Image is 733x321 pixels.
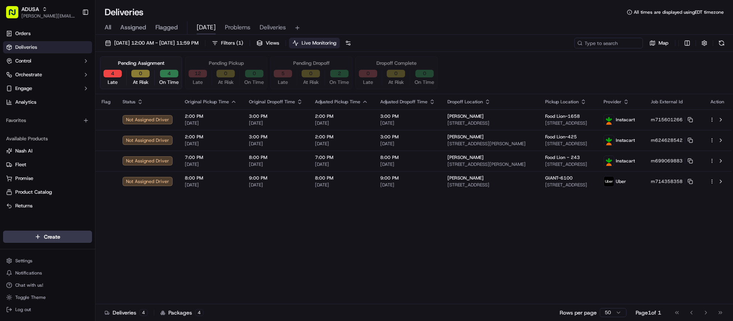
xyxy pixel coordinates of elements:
a: Product Catalog [6,189,89,196]
button: 0 [131,70,150,77]
span: Returns [15,202,32,209]
span: Live Monitoring [302,40,336,47]
button: 0 [302,70,320,77]
span: Deliveries [15,44,37,51]
span: [STREET_ADDRESS] [545,182,591,188]
span: m715601266 [651,117,683,123]
span: 8:00 PM [380,154,435,160]
div: Packages [160,309,203,316]
span: Promise [15,175,33,182]
a: Nash AI [6,148,89,154]
button: 2 [330,70,349,77]
input: Type to search [574,38,643,48]
span: [PERSON_NAME] [447,175,484,181]
span: Fleet [15,161,26,168]
span: Flag [102,99,110,105]
span: [DATE] [249,141,303,147]
span: Instacart [616,158,635,164]
span: On Time [244,79,264,86]
span: On Time [415,79,434,86]
button: m624628542 [651,137,693,143]
img: profile_instacart_ahold_partner.png [604,156,614,166]
span: [DATE] [315,161,368,167]
a: Analytics [3,96,92,108]
button: Log out [3,304,92,315]
span: [STREET_ADDRESS][PERSON_NAME] [447,161,533,167]
span: Engage [15,85,32,92]
span: 2:00 PM [315,113,368,119]
span: Dropoff Location [447,99,483,105]
span: [DATE] [380,161,435,167]
button: Chat with us! [3,280,92,291]
button: Views [253,38,283,48]
span: [STREET_ADDRESS] [545,141,591,147]
img: profile_instacart_ahold_partner.png [604,135,614,145]
span: [DATE] [185,141,237,147]
span: Flagged [155,23,178,32]
span: 3:00 PM [380,113,435,119]
span: [DATE] [315,120,368,126]
button: Orchestrate [3,69,92,81]
span: m714358358 [651,178,683,185]
div: Action [709,99,725,105]
span: Adjusted Pickup Time [315,99,360,105]
span: m699069883 [651,158,683,164]
span: [STREET_ADDRESS] [545,161,591,167]
span: At Risk [133,79,149,86]
button: 0 [387,70,405,77]
button: Fleet [3,159,92,171]
div: Page 1 of 1 [636,309,661,316]
span: Late [278,79,288,86]
span: [DATE] [249,120,303,126]
span: Uber [616,178,626,185]
span: Chat with us! [15,282,43,288]
span: Instacart [616,137,635,143]
span: All times are displayed using EDT timezone [634,9,724,15]
button: Map [646,38,672,48]
span: Notifications [15,270,42,276]
span: [STREET_ADDRESS][PERSON_NAME] [447,141,533,147]
span: Map [659,40,668,47]
span: Job External Id [651,99,683,105]
span: Analytics [15,99,36,106]
span: [PERSON_NAME] [447,134,484,140]
span: [DATE] [380,182,435,188]
span: 8:00 PM [249,154,303,160]
div: 4 [195,309,203,316]
span: 3:00 PM [249,113,303,119]
span: Instacart [616,117,635,123]
button: 0 [359,70,377,77]
a: Orders [3,27,92,40]
span: Orchestrate [15,71,42,78]
button: Settings [3,255,92,266]
span: m624628542 [651,137,683,143]
h1: Deliveries [105,6,144,18]
span: 2:00 PM [185,134,237,140]
span: [DATE] [249,182,303,188]
div: Pending Pickup [209,60,244,67]
div: Pending Dropoff [293,60,329,67]
span: Settings [15,258,32,264]
a: Deliveries [3,41,92,53]
div: 4 [139,309,148,316]
div: Deliveries [105,309,148,316]
span: At Risk [218,79,234,86]
button: Nash AI [3,145,92,157]
button: ADUSA [21,5,39,13]
span: Filters [221,40,243,47]
button: 0 [415,70,434,77]
span: 2:00 PM [185,113,237,119]
span: [STREET_ADDRESS] [447,182,533,188]
span: Original Dropoff Time [249,99,295,105]
div: Pending Assignment [118,60,165,67]
span: On Time [159,79,179,86]
a: Fleet [6,161,89,168]
button: Promise [3,172,92,185]
span: Provider [604,99,622,105]
p: Rows per page [560,309,597,316]
div: Pending Dropoff5Late0At Risk2On Time [270,56,352,89]
button: 0 [245,70,263,77]
button: Create [3,231,92,243]
span: [DATE] [249,161,303,167]
span: 3:00 PM [380,134,435,140]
